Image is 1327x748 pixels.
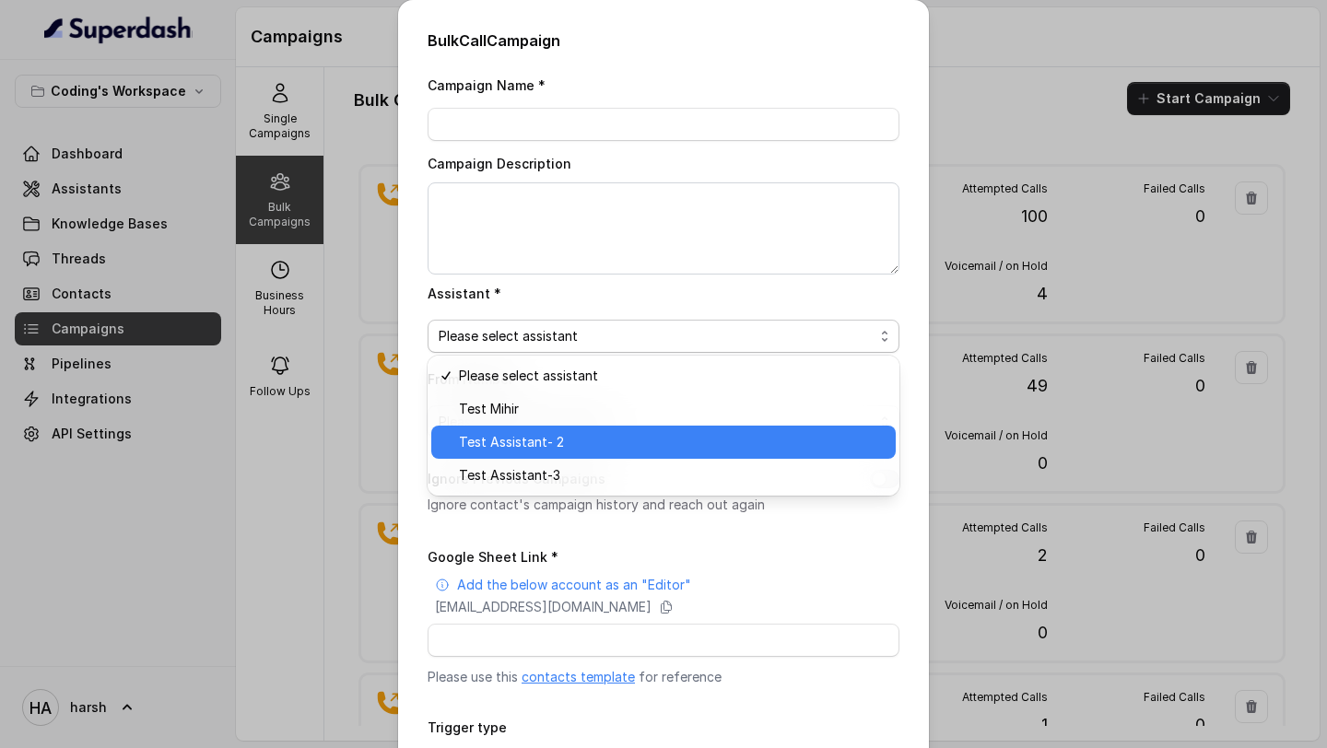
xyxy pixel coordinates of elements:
[439,325,874,347] span: Please select assistant
[428,320,899,353] button: Please select assistant
[459,431,885,453] span: Test Assistant- 2
[428,356,899,496] div: Please select assistant
[459,365,885,387] span: Please select assistant
[459,464,885,486] span: Test Assistant-3
[459,398,885,420] span: Test Mihir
